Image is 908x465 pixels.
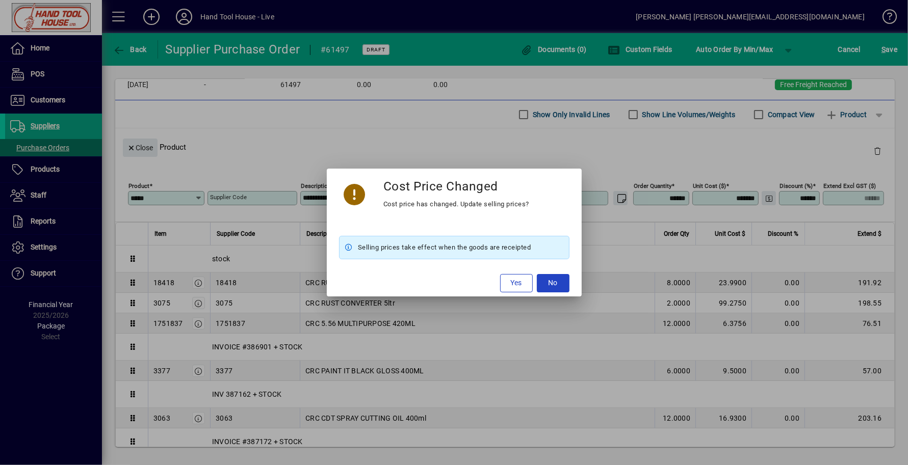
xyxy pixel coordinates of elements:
[383,198,529,210] div: Cost price has changed. Update selling prices?
[537,274,569,292] button: No
[511,278,522,288] span: Yes
[383,179,498,194] h3: Cost Price Changed
[358,241,531,254] span: Selling prices take effect when the goods are receipted
[500,274,533,292] button: Yes
[549,278,558,288] span: No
